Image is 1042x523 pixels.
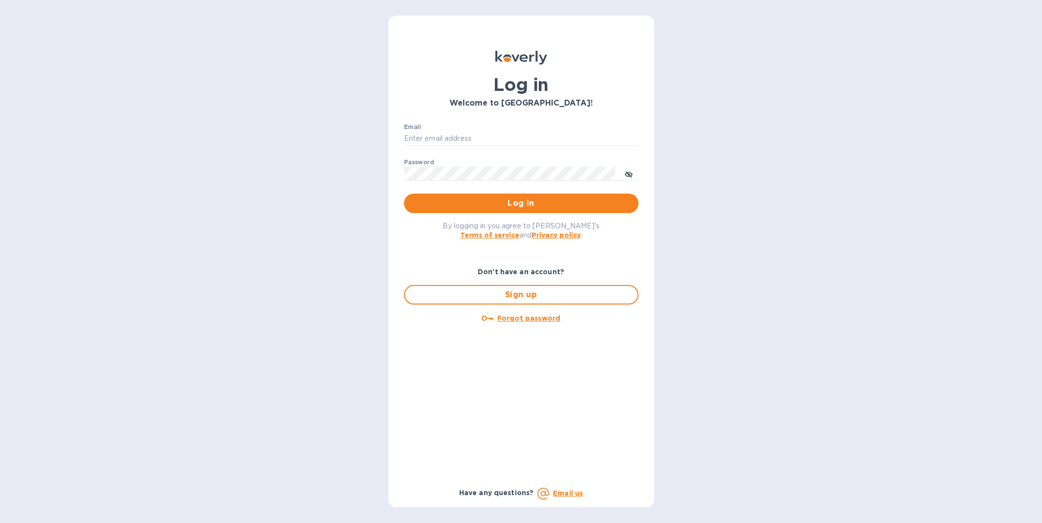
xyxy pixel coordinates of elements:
[412,197,631,209] span: Log in
[532,231,581,239] a: Privacy policy
[404,194,638,213] button: Log in
[553,489,583,497] a: Email us
[404,159,434,165] label: Password
[404,285,638,305] button: Sign up
[495,51,547,65] img: Koverly
[478,268,564,276] b: Don't have an account?
[443,222,599,239] span: By logging in you agree to [PERSON_NAME]'s and .
[460,231,519,239] a: Terms of service
[459,489,534,497] b: Have any questions?
[619,164,638,183] button: toggle password visibility
[404,131,638,146] input: Enter email address
[404,74,638,95] h1: Log in
[404,124,421,130] label: Email
[497,314,560,322] u: Forgot password
[404,99,638,108] h3: Welcome to [GEOGRAPHIC_DATA]!
[413,289,630,301] span: Sign up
